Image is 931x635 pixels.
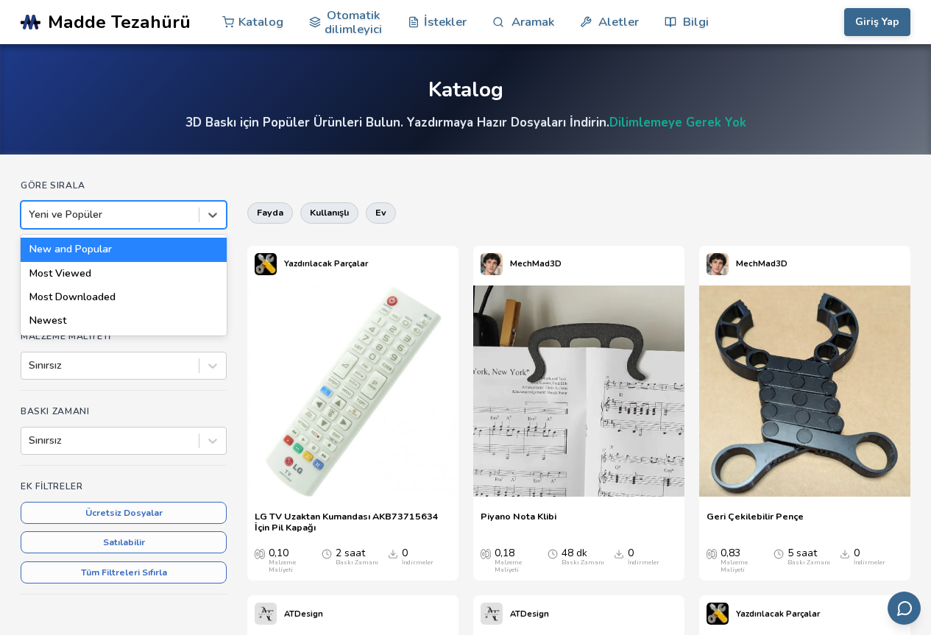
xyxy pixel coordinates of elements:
font: Bilgi [683,13,709,30]
button: kullanışlı [300,202,358,223]
a: PartsToPrint'in profiliYazdırılacak Parçalar [699,595,827,632]
a: MechMad3D'nin profiliMechMad3D [473,246,569,283]
font: Piyano Nota Klibi [481,510,556,522]
font: Otomatik dilimleyici [325,7,382,38]
div: New and Popular [21,238,227,261]
font: Ücretsiz Dosyalar [85,507,163,519]
font: kullanışlı [310,206,349,219]
span: Ortalama Maliyet [707,547,717,559]
font: Baskı Zamanı [336,558,378,567]
img: ATDesign'ın profili [481,603,503,625]
font: fayda [257,206,283,219]
font: İndirmeler [854,558,885,567]
a: ATDesign'ın profiliATDesign [247,595,330,632]
font: Aletler [598,13,639,30]
button: Satılabilir [21,531,227,553]
a: LG TV Uzaktan Kumandası AKB73715634 İçin Pil Kapağı [255,511,451,533]
font: Giriş Yap [855,15,899,29]
a: Piyano Nota Klibi [481,511,556,533]
font: Yazdırılacak Parçalar [284,258,368,269]
button: Giriş Yap [844,8,910,36]
font: MechMad3D [510,258,562,269]
font: 48 dk [562,546,587,560]
font: Katalog [428,76,503,104]
button: Ev [366,202,396,223]
a: Dilimlemeye Gerek Yok [609,114,746,131]
font: Malzeme Maliyeti [21,330,111,342]
span: İndirmeler [388,547,398,559]
font: 3D Baskı için Popüler Ürünleri Bulun. Yazdırmaya Hazır Dosyaları İndirin. [185,114,609,131]
font: 0 [854,546,860,560]
a: PartsToPrint'in profiliYazdırılacak Parçalar [247,246,375,283]
img: PartsToPrint'in profili [707,603,729,625]
span: Ortalama Baskı Süresi [548,547,558,559]
a: Geri Çekilebilir Pençe [707,511,804,533]
button: Geri bildiriminizi e-posta yoluyla gönderin [888,592,921,625]
button: fayda [247,202,293,223]
input: Sınırsız [29,360,32,372]
span: İndirmeler [614,547,624,559]
img: PartsToPrint'in profili [255,253,277,275]
font: Tüm Filtreleri Sıfırla [81,567,167,578]
input: Yeni ve PopülerNew and PopularMost ViewedMost DownloadedNewest [29,209,32,221]
div: Most Viewed [21,262,227,285]
input: Sınırsız [29,435,32,447]
font: Malzeme Maliyeti [269,558,296,574]
font: Baskı Zamanı [21,405,89,417]
img: MechMad3D'nin profili [707,253,729,275]
font: 0 [628,546,634,560]
font: 2 saat [336,546,365,560]
font: İndirmeler [628,558,659,567]
font: ATDesign [510,609,549,620]
span: Ortalama Maliyet [255,547,265,559]
font: Satılabilir [103,536,145,548]
img: ATDesign'ın profili [255,603,277,625]
font: Baskı Zamanı [562,558,604,567]
div: Newest [21,309,227,333]
font: Katalog [238,13,283,30]
font: Göre sırala [21,180,85,191]
button: Tüm Filtreleri Sıfırla [21,561,227,583]
font: LG TV Uzaktan Kumandası AKB73715634 İçin Pil Kapağı [255,510,439,533]
font: İstekler [424,13,467,30]
font: MechMad3D [736,258,787,269]
span: Ortalama Baskı Süresi [322,547,332,559]
a: MechMad3D'nin profiliMechMad3D [699,246,795,283]
font: Baskı Zamanı [787,558,830,567]
font: 0,10 [269,546,288,560]
img: MechMad3D'nin profili [481,253,503,275]
font: Madde Tezahürü [48,10,191,35]
span: İndirmeler [840,547,850,559]
font: Geri Çekilebilir Pençe [707,510,804,522]
font: 0 [402,546,408,560]
font: Aramak [511,13,554,30]
div: Most Downloaded [21,285,227,309]
font: Ek Filtreler [21,480,82,492]
span: Ortalama Maliyet [481,547,491,559]
font: 0,83 [721,546,740,560]
font: Malzeme Maliyeti [721,558,748,574]
font: 0,18 [495,546,514,560]
font: İndirmeler [402,558,433,567]
font: Ev [375,206,386,219]
a: ATDesign'ın profiliATDesign [473,595,556,632]
font: 5 saat [787,546,817,560]
button: Ücretsiz Dosyalar [21,502,227,524]
font: Malzeme Maliyeti [495,558,522,574]
font: Yazdırılacak Parçalar [736,609,820,620]
font: ATDesign [284,609,323,620]
span: Ortalama Baskı Süresi [774,547,784,559]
